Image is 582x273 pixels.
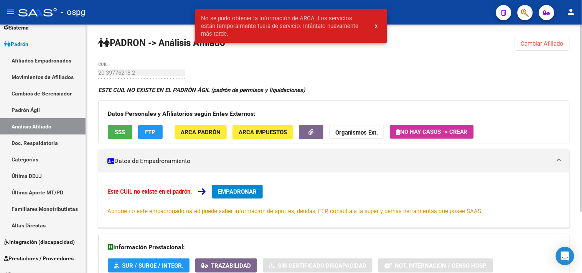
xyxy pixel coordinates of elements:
span: FTP [145,129,156,136]
button: FTP [138,125,163,139]
strong: Organismos Ext. [335,129,378,136]
span: Integración (discapacidad) [4,238,75,246]
mat-expansion-panel-header: Datos de Empadronamiento [98,150,570,173]
button: Not. Internacion / Censo Hosp. [378,258,493,273]
button: ARCA Padrón [175,125,227,139]
div: Datos de Empadronamiento [98,173,570,228]
span: ARCA Impuestos [239,129,287,136]
span: No se pudo obtener la información de ARCA. Los servicios están temporalmente fuera de servicio. I... [201,15,366,38]
h3: Datos Personales y Afiliatorios según Entes Externos: [108,109,560,119]
span: Padrón [4,40,28,48]
button: Cambiar Afiliado [515,37,570,51]
div: Open Intercom Messenger [556,247,574,265]
span: x [375,23,378,30]
mat-icon: menu [6,7,15,16]
strong: ESTE CUIL NO EXISTE EN EL PADRÓN ÁGIL (padrón de permisos y liquidaciones) [98,87,305,94]
button: No hay casos -> Crear [390,125,474,139]
span: Prestadores / Proveedores [4,254,74,263]
button: ARCA Impuestos [232,125,293,139]
strong: PADRON -> Análisis Afiliado [98,38,225,48]
button: SUR / SURGE / INTEGR. [108,258,190,273]
span: No hay casos -> Crear [396,128,468,135]
button: SSS [108,125,132,139]
span: EMPADRONAR [218,188,257,195]
span: Sin Certificado Discapacidad [278,262,366,269]
span: Cambiar Afiliado [521,40,564,47]
span: Aunque no esté empadronado usted puede saber información de aportes, deudas, FTP, consulta a la s... [107,208,483,215]
button: Organismos Ext. [329,125,384,139]
mat-panel-title: Datos de Empadronamiento [107,157,551,165]
span: SUR / SURGE / INTEGR. [122,262,183,269]
strong: Este CUIL no existe en el padrón. [107,188,192,195]
span: SSS [115,129,125,136]
h3: Información Prestacional: [108,242,560,253]
span: Trazabilidad [211,262,251,269]
span: - ospg [61,4,85,21]
mat-icon: person [567,7,576,16]
button: Sin Certificado Discapacidad [263,258,373,273]
span: ARCA Padrón [181,129,221,136]
button: EMPADRONAR [212,185,263,199]
span: Sistema [4,23,29,32]
span: Not. Internacion / Censo Hosp. [395,262,487,269]
button: Trazabilidad [195,258,257,273]
button: x [369,19,384,33]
